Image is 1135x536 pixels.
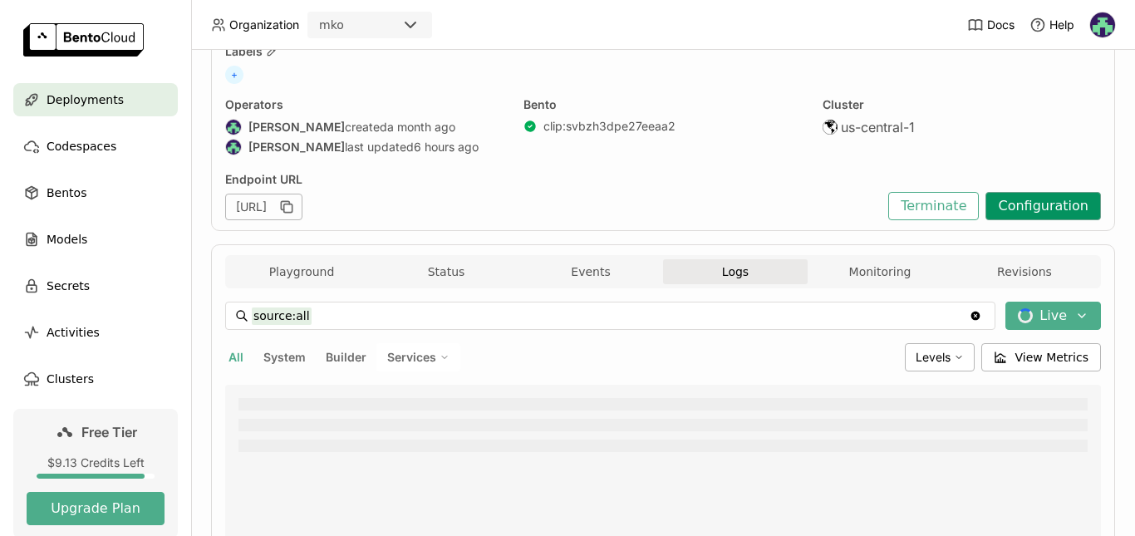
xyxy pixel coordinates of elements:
div: Operators [225,97,504,112]
a: Bentos [13,176,178,209]
input: Selected mko. [346,17,347,34]
span: Secrets [47,276,90,296]
div: last updated [225,139,504,155]
span: Free Tier [81,424,137,440]
span: Deployments [47,90,124,110]
div: Labels [225,44,1101,59]
span: Builder [326,350,366,364]
button: Events [518,259,663,284]
button: Revisions [952,259,1097,284]
span: Codespaces [47,136,116,156]
img: Ayodeji Osasona [226,120,241,135]
button: Builder [322,347,370,368]
span: Organization [229,17,299,32]
button: All [225,347,247,368]
button: Playground [229,259,374,284]
svg: Clear value [969,309,982,322]
button: View Metrics [981,343,1102,371]
img: Ayodeji Osasona [1090,12,1115,37]
a: Activities [13,316,178,349]
span: Logs [722,264,749,279]
div: Cluster [823,97,1101,112]
div: [URL] [225,194,302,220]
strong: [PERSON_NAME] [248,140,345,155]
div: Bento [523,97,802,112]
a: Secrets [13,269,178,302]
div: mko [319,17,344,33]
button: System [260,347,309,368]
button: Terminate [888,192,979,220]
span: Clusters [47,369,94,389]
span: Help [1049,17,1074,32]
div: created [225,119,504,135]
span: Models [47,229,87,249]
strong: [PERSON_NAME] [248,120,345,135]
span: + [225,66,243,84]
img: logo [23,23,144,57]
a: Docs [967,17,1015,33]
button: Live [1005,302,1101,330]
a: Codespaces [13,130,178,163]
button: Monitoring [808,259,952,284]
span: Services [387,350,436,365]
div: Levels [905,343,975,371]
span: Docs [987,17,1015,32]
div: $9.13 Credits Left [27,455,165,470]
button: Status [374,259,518,284]
span: Activities [47,322,100,342]
div: Help [1029,17,1074,33]
div: Services [376,343,460,371]
i: loading [1016,307,1035,326]
a: Deployments [13,83,178,116]
span: System [263,350,306,364]
button: Configuration [985,192,1101,220]
span: Bentos [47,183,86,203]
button: Upgrade Plan [27,492,165,525]
span: All [228,350,243,364]
span: 6 hours ago [414,140,479,155]
span: us-central-1 [841,119,915,135]
span: Levels [916,350,951,364]
input: Search [252,302,969,329]
span: View Metrics [1015,349,1089,366]
a: Models [13,223,178,256]
div: Endpoint URL [225,172,880,187]
a: clip:svbzh3dpe27eeaa2 [543,119,676,134]
a: Clusters [13,362,178,396]
img: Ayodeji Osasona [226,140,241,155]
span: a month ago [387,120,455,135]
